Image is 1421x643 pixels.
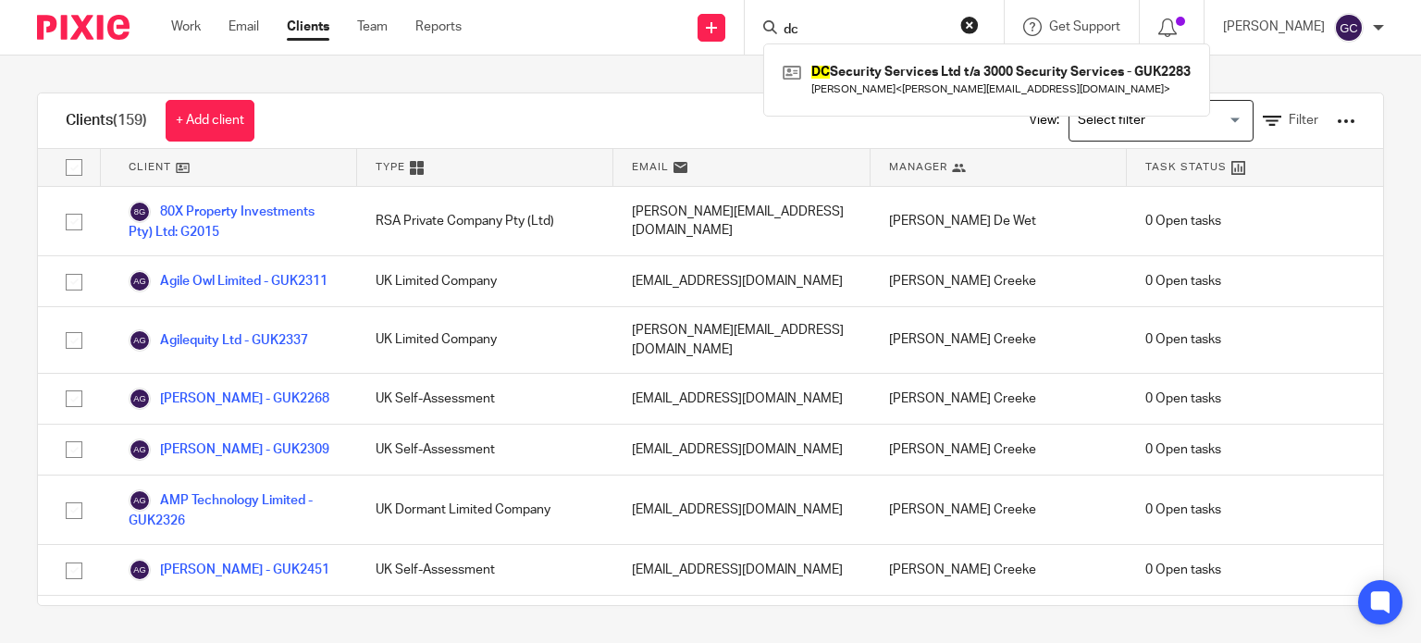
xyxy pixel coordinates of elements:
div: [PERSON_NAME] De Wet [871,187,1127,255]
a: + Add client [166,100,254,142]
button: Clear [960,16,979,34]
div: [EMAIL_ADDRESS][DOMAIN_NAME] [613,476,870,544]
span: 0 Open tasks [1145,440,1221,459]
img: svg%3E [129,270,151,292]
span: Filter [1289,114,1318,127]
span: 0 Open tasks [1145,501,1221,519]
img: svg%3E [129,439,151,461]
div: [PERSON_NAME] Creeke [871,256,1127,306]
span: 0 Open tasks [1145,561,1221,579]
a: Team [357,18,388,36]
div: UK Limited Company [357,307,613,373]
img: Pixie [37,15,130,40]
a: Reports [415,18,462,36]
div: UK Dormant Limited Company [357,476,613,544]
img: svg%3E [1334,13,1364,43]
div: View: [1001,93,1355,148]
span: 0 Open tasks [1145,272,1221,291]
a: 80X Property Investments Pty) Ltd: G2015 [129,201,339,241]
div: UK Self-Assessment [357,374,613,424]
h1: Clients [66,111,147,130]
div: RSA Private Company Pty (Ltd) [357,187,613,255]
img: svg%3E [129,201,151,223]
div: [EMAIL_ADDRESS][DOMAIN_NAME] [613,545,870,595]
div: UK Limited Company [357,256,613,306]
div: [PERSON_NAME] Creeke [871,425,1127,475]
div: [PERSON_NAME] Creeke [871,374,1127,424]
a: [PERSON_NAME] - GUK2451 [129,559,329,581]
input: Search for option [1071,105,1242,137]
div: [PERSON_NAME][EMAIL_ADDRESS][DOMAIN_NAME] [613,187,870,255]
div: [PERSON_NAME] Creeke [871,476,1127,544]
span: Type [376,159,405,175]
span: 0 Open tasks [1145,330,1221,349]
img: svg%3E [129,489,151,512]
div: [PERSON_NAME] Creeke [871,545,1127,595]
img: svg%3E [129,559,151,581]
div: [PERSON_NAME] Creeke [871,307,1127,373]
img: svg%3E [129,388,151,410]
span: Task Status [1145,159,1227,175]
div: [EMAIL_ADDRESS][DOMAIN_NAME] [613,256,870,306]
span: (159) [113,113,147,128]
div: [PERSON_NAME][EMAIL_ADDRESS][DOMAIN_NAME] [613,307,870,373]
div: Search for option [1069,100,1254,142]
span: Client [129,159,171,175]
span: Email [632,159,669,175]
div: UK Self-Assessment [357,545,613,595]
a: Agilequity Ltd - GUK2337 [129,329,308,352]
a: Email [229,18,259,36]
span: 0 Open tasks [1145,212,1221,230]
input: Select all [56,150,92,185]
span: Manager [889,159,947,175]
a: [PERSON_NAME] - GUK2268 [129,388,329,410]
a: Work [171,18,201,36]
div: [EMAIL_ADDRESS][DOMAIN_NAME] [613,374,870,424]
div: [EMAIL_ADDRESS][DOMAIN_NAME] [613,425,870,475]
p: [PERSON_NAME] [1223,18,1325,36]
span: Get Support [1049,20,1120,33]
a: [PERSON_NAME] - GUK2309 [129,439,329,461]
a: Clients [287,18,329,36]
a: Agile Owl Limited - GUK2311 [129,270,327,292]
a: AMP Technology Limited - GUK2326 [129,489,339,530]
input: Search [782,22,948,39]
span: 0 Open tasks [1145,390,1221,408]
div: UK Self-Assessment [357,425,613,475]
img: svg%3E [129,329,151,352]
